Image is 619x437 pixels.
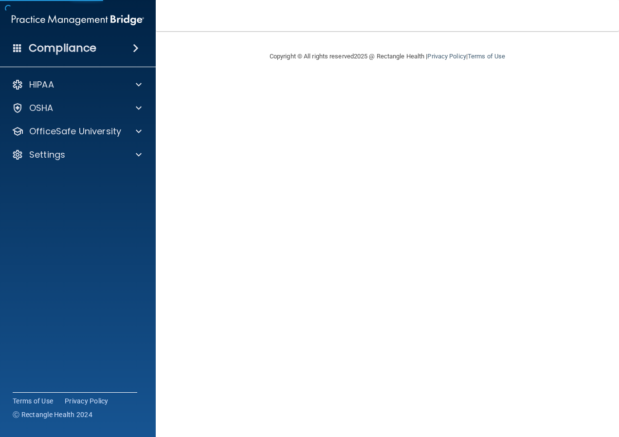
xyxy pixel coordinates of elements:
a: OfficeSafe University [12,126,142,137]
p: HIPAA [29,79,54,91]
a: Settings [12,149,142,161]
a: OSHA [12,102,142,114]
a: Terms of Use [468,53,505,60]
p: Settings [29,149,65,161]
h4: Compliance [29,41,96,55]
p: OfficeSafe University [29,126,121,137]
a: Privacy Policy [427,53,466,60]
span: Ⓒ Rectangle Health 2024 [13,410,92,419]
a: Privacy Policy [65,396,109,406]
p: OSHA [29,102,54,114]
a: HIPAA [12,79,142,91]
img: PMB logo [12,10,144,30]
a: Terms of Use [13,396,53,406]
div: Copyright © All rights reserved 2025 @ Rectangle Health | | [210,41,565,72]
